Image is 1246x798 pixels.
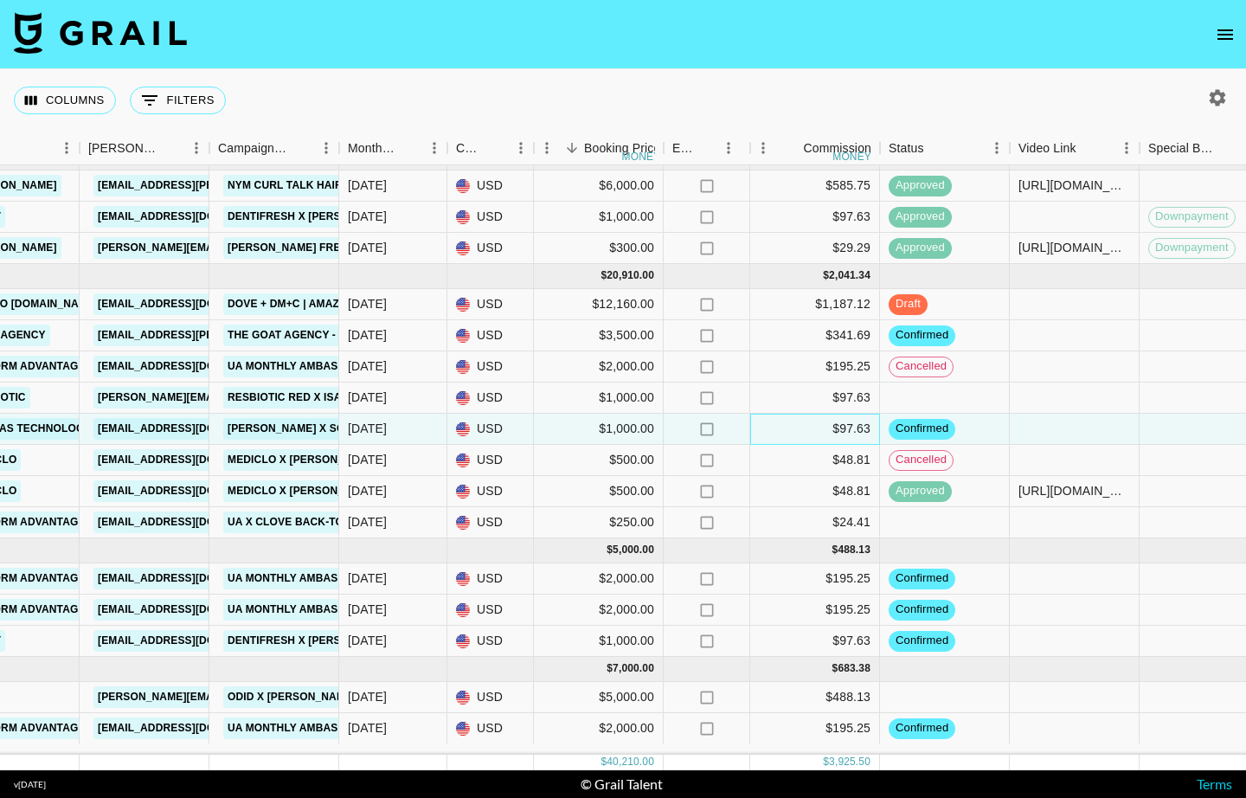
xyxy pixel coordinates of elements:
[421,135,447,161] button: Menu
[223,512,396,533] a: UA x Clove Back-To-School
[1018,177,1130,194] div: https://www.tiktok.com/@isabel_sepanic/video/7531081750441659678?is_from_webapp=1&sender_device=p...
[159,136,183,160] button: Sort
[1149,240,1235,256] span: Downpayment
[508,135,534,161] button: Menu
[829,755,870,769] div: 3,925.50
[447,476,534,507] div: USD
[889,296,928,312] span: draft
[534,320,664,351] div: $3,500.00
[838,661,870,676] div: 683.38
[534,233,664,264] div: $300.00
[750,476,880,507] div: $48.81
[750,351,880,383] div: $195.25
[832,151,871,162] div: money
[447,202,534,233] div: USD
[890,452,953,468] span: cancelled
[889,209,952,225] span: approved
[447,383,534,414] div: USD
[289,136,313,160] button: Sort
[750,383,880,414] div: $97.63
[447,233,534,264] div: USD
[880,132,1010,165] div: Status
[779,136,803,160] button: Sort
[534,595,664,626] div: $2,000.00
[14,779,46,790] div: v [DATE]
[223,293,459,315] a: Dove + DM+C | Amazon Back To School
[348,482,387,499] div: Aug '25
[750,135,776,161] button: Menu
[890,358,953,375] span: cancelled
[447,563,534,595] div: USD
[534,445,664,476] div: $500.00
[750,682,880,713] div: $488.13
[447,320,534,351] div: USD
[534,713,664,744] div: $2,000.00
[750,233,880,264] div: $29.29
[622,151,661,162] div: money
[581,775,663,793] div: © Grail Talent
[534,563,664,595] div: $2,000.00
[93,449,287,471] a: [EMAIL_ADDRESS][DOMAIN_NAME]
[924,136,948,160] button: Sort
[534,351,664,383] div: $2,000.00
[1208,17,1243,52] button: open drawer
[607,661,613,676] div: $
[1076,136,1101,160] button: Sort
[534,289,664,320] div: $12,160.00
[348,601,387,618] div: Sep '25
[447,132,534,165] div: Currency
[832,543,838,557] div: $
[889,483,952,499] span: approved
[339,132,447,165] div: Month Due
[1219,136,1243,160] button: Sort
[889,240,952,256] span: approved
[348,688,387,705] div: Oct '25
[183,135,209,161] button: Menu
[348,420,387,437] div: Aug '25
[348,451,387,468] div: Aug '25
[889,327,955,344] span: confirmed
[223,237,390,259] a: [PERSON_NAME] Free Event
[534,626,664,657] div: $1,000.00
[456,132,484,165] div: Currency
[889,570,955,587] span: confirmed
[560,136,584,160] button: Sort
[223,630,401,652] a: DentiFresh x [PERSON_NAME]
[750,171,880,202] div: $585.75
[223,599,440,621] a: UA Monthly Ambassador Campaign
[838,543,870,557] div: 488.13
[823,755,829,769] div: $
[1149,209,1235,225] span: Downpayment
[348,357,387,375] div: Aug '25
[1010,132,1140,165] div: Video Link
[534,476,664,507] div: $500.00
[750,289,880,320] div: $1,187.12
[534,682,664,713] div: $5,000.00
[93,630,287,652] a: [EMAIL_ADDRESS][DOMAIN_NAME]
[607,543,613,557] div: $
[88,132,159,165] div: [PERSON_NAME]
[223,568,440,589] a: UA Monthly Ambassador Campaign
[889,132,924,165] div: Status
[447,595,534,626] div: USD
[397,136,421,160] button: Sort
[672,132,697,165] div: Expenses: Remove Commission?
[697,136,721,160] button: Sort
[14,87,116,114] button: Select columns
[348,632,387,649] div: Sep '25
[534,383,664,414] div: $1,000.00
[209,132,339,165] div: Campaign (Type)
[889,633,955,649] span: confirmed
[750,626,880,657] div: $97.63
[889,602,955,618] span: confirmed
[1018,482,1130,499] div: https://www.instagram.com/p/DM8F3Zyswof/?utm_source=ig_web_copy_link&igsh=MzRlODBiNWFlZA==
[750,414,880,445] div: $97.63
[601,268,607,283] div: $
[607,268,654,283] div: 20,910.00
[223,418,380,440] a: [PERSON_NAME] x Soocas
[223,356,440,377] a: UA Monthly Ambassador Campaign
[93,293,287,315] a: [EMAIL_ADDRESS][DOMAIN_NAME]
[348,177,387,194] div: Jul '25
[447,682,534,713] div: USD
[832,661,838,676] div: $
